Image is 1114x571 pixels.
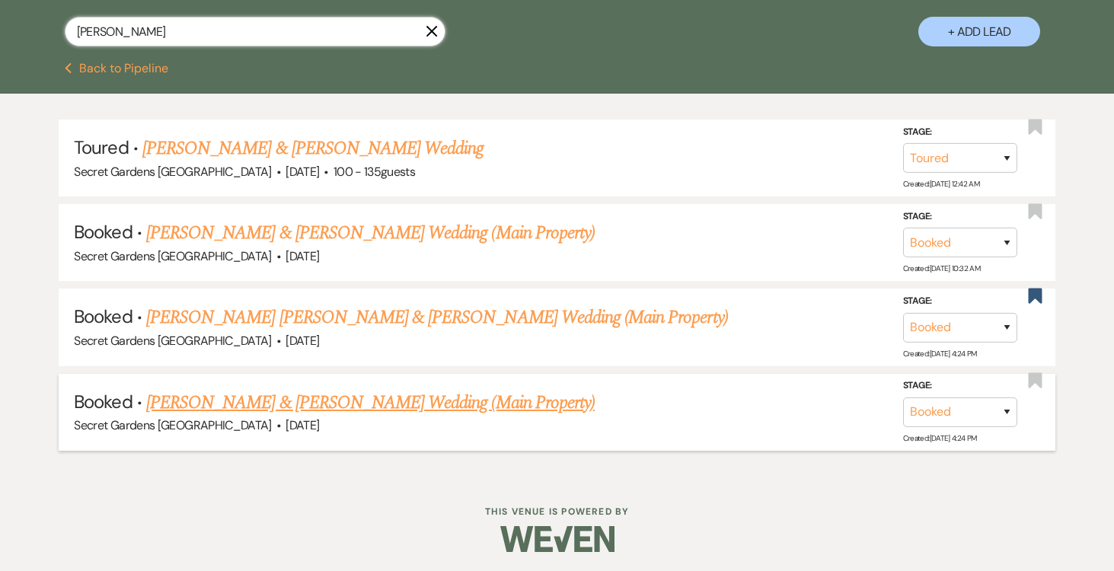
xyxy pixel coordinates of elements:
span: Secret Gardens [GEOGRAPHIC_DATA] [74,248,272,264]
span: Secret Gardens [GEOGRAPHIC_DATA] [74,333,272,349]
label: Stage: [903,378,1017,394]
button: + Add Lead [918,17,1040,46]
span: Secret Gardens [GEOGRAPHIC_DATA] [74,417,272,433]
a: [PERSON_NAME] [PERSON_NAME] & [PERSON_NAME] Wedding (Main Property) [146,304,728,331]
a: [PERSON_NAME] & [PERSON_NAME] Wedding (Main Property) [146,219,595,247]
span: Created: [DATE] 4:24 PM [903,433,977,443]
span: Booked [74,305,132,328]
span: Booked [74,220,132,244]
label: Stage: [903,209,1017,225]
span: Booked [74,390,132,413]
label: Stage: [903,124,1017,141]
span: [DATE] [286,417,319,433]
a: [PERSON_NAME] & [PERSON_NAME] Wedding (Main Property) [146,389,595,416]
span: Secret Gardens [GEOGRAPHIC_DATA] [74,164,272,180]
button: Back to Pipeline [65,62,169,75]
span: Created: [DATE] 10:32 AM [903,263,980,273]
span: [DATE] [286,248,319,264]
span: Created: [DATE] 4:24 PM [903,348,977,358]
span: Created: [DATE] 12:42 AM [903,179,979,189]
label: Stage: [903,293,1017,310]
span: Toured [74,136,128,159]
input: Search by name, event date, email address or phone number [65,17,445,46]
a: [PERSON_NAME] & [PERSON_NAME] Wedding [142,135,484,162]
span: [DATE] [286,164,319,180]
span: 100 - 135 guests [334,164,415,180]
img: Weven Logo [500,512,614,566]
span: [DATE] [286,333,319,349]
